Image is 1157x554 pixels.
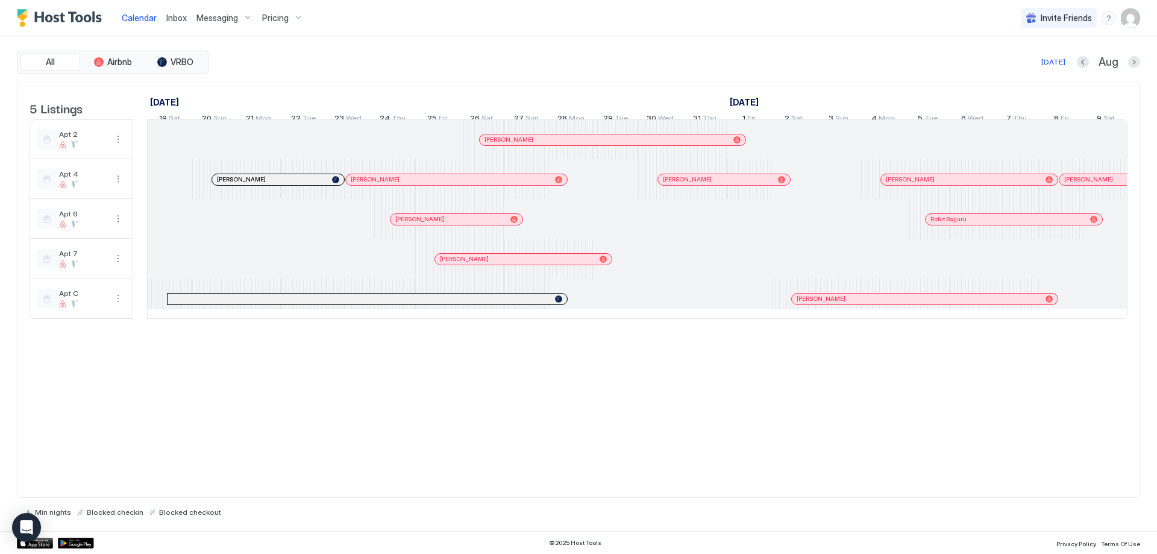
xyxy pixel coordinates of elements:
span: 2 [785,113,789,126]
span: Messaging [196,13,238,24]
button: Next month [1128,56,1140,68]
button: More options [111,212,125,226]
span: Wed [968,113,983,126]
a: July 27, 2025 [511,111,542,128]
span: 23 [334,113,344,126]
div: tab-group [17,51,209,74]
span: [PERSON_NAME] [663,175,712,183]
span: Thu [1013,113,1027,126]
span: Apt C [59,289,106,298]
span: [PERSON_NAME] [1064,175,1113,183]
a: August 1, 2025 [727,93,762,111]
span: Aug [1099,55,1118,69]
a: August 6, 2025 [958,111,986,128]
button: [DATE] [1039,55,1067,69]
span: 5 Listings [30,99,83,117]
a: July 19, 2025 [147,93,182,111]
span: Apt 2 [59,130,106,139]
a: July 23, 2025 [331,111,365,128]
div: menu [111,132,125,146]
a: July 31, 2025 [690,111,720,128]
span: Blocked checkin [87,508,143,517]
a: August 4, 2025 [868,111,897,128]
span: 9 [1097,113,1102,126]
span: All [46,57,55,68]
span: [PERSON_NAME] [440,255,489,263]
span: 24 [380,113,390,126]
a: July 22, 2025 [288,111,319,128]
span: 22 [291,113,301,126]
a: July 30, 2025 [644,111,677,128]
span: Sun [213,113,227,126]
span: Sat [791,113,803,126]
span: VRBO [171,57,193,68]
a: App Store [17,538,53,549]
span: Sun [835,113,848,126]
span: Tue [924,113,938,126]
button: Airbnb [83,54,143,71]
span: Rohit Bajjuru [930,215,967,223]
span: Thu [703,113,716,126]
span: Invite Friends [1041,13,1092,24]
a: Inbox [166,11,187,24]
a: July 21, 2025 [243,111,274,128]
button: More options [111,291,125,306]
span: Sat [169,113,180,126]
span: 6 [961,113,966,126]
span: 3 [829,113,833,126]
a: Google Play Store [58,538,94,549]
span: [PERSON_NAME] [351,175,400,183]
span: Tue [303,113,316,126]
span: Blocked checkout [159,508,221,517]
a: August 8, 2025 [1051,111,1072,128]
a: Terms Of Use [1101,537,1140,549]
span: 25 [427,113,437,126]
div: menu [111,251,125,266]
a: August 2, 2025 [782,111,806,128]
span: Fri [439,113,447,126]
button: VRBO [145,54,205,71]
span: Inbox [166,13,187,23]
button: More options [111,172,125,186]
span: Sat [481,113,493,126]
span: [PERSON_NAME] [484,136,533,143]
span: Privacy Policy [1056,540,1096,547]
a: July 24, 2025 [377,111,409,128]
span: Apt 7 [59,249,106,258]
button: Previous month [1077,56,1089,68]
a: July 26, 2025 [467,111,496,128]
span: Fri [747,113,756,126]
div: menu [111,212,125,226]
a: August 1, 2025 [739,111,759,128]
span: 26 [470,113,480,126]
span: 20 [202,113,212,126]
a: Calendar [122,11,157,24]
a: Host Tools Logo [17,9,107,27]
a: July 20, 2025 [199,111,230,128]
span: 30 [647,113,656,126]
span: Sun [525,113,539,126]
span: 19 [159,113,167,126]
span: 1 [742,113,745,126]
button: More options [111,251,125,266]
a: August 7, 2025 [1003,111,1030,128]
span: 31 [693,113,701,126]
span: Mon [569,113,585,126]
span: © 2025 Host Tools [549,539,601,547]
span: [PERSON_NAME] [797,295,845,303]
span: 27 [514,113,524,126]
div: menu [111,291,125,306]
span: 4 [871,113,877,126]
span: Airbnb [107,57,132,68]
div: User profile [1121,8,1140,28]
a: August 5, 2025 [915,111,941,128]
div: Open Intercom Messenger [12,513,41,542]
div: menu [111,172,125,186]
span: Pricing [262,13,289,24]
span: 21 [246,113,254,126]
span: 8 [1054,113,1059,126]
span: 28 [557,113,567,126]
span: [PERSON_NAME] [886,175,935,183]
